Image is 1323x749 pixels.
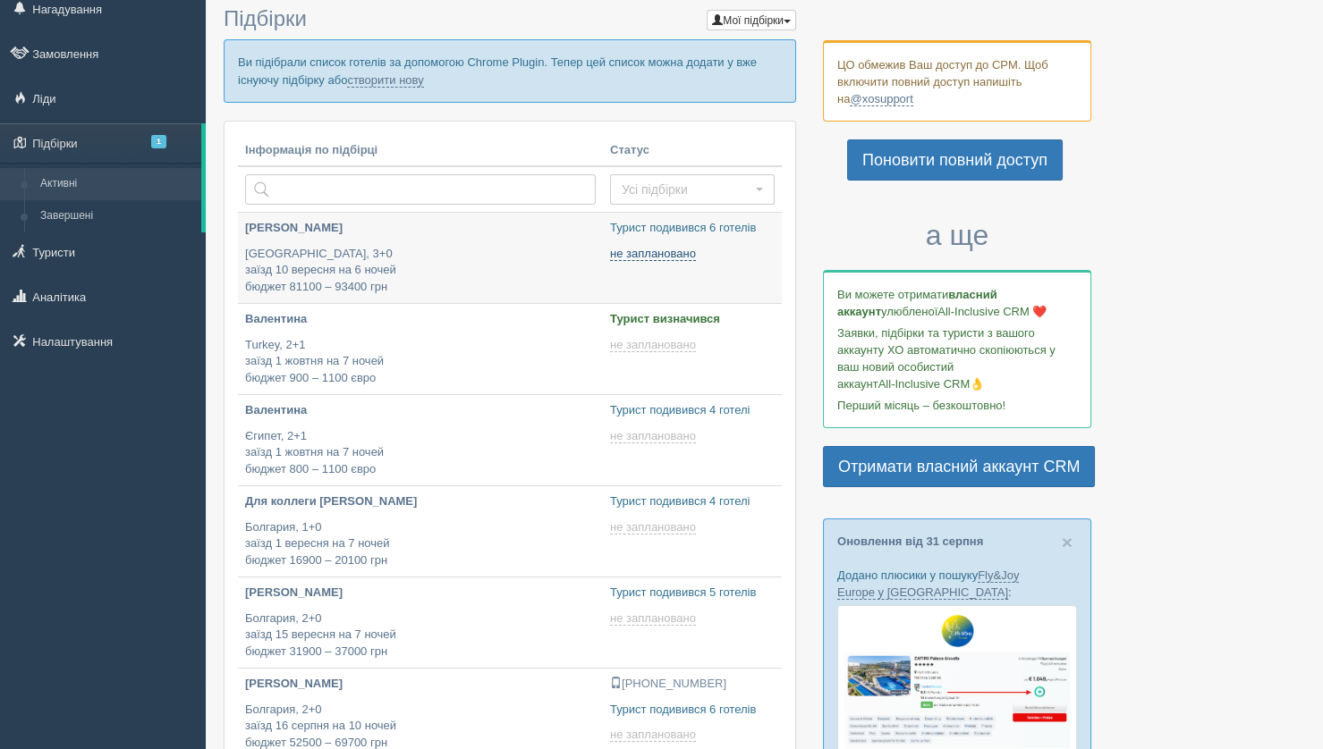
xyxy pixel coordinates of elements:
[610,311,775,328] p: Турист визначився
[610,429,700,443] a: не заплановано
[610,702,775,719] p: Турист подивився 6 готелів
[1062,532,1073,552] span: ×
[245,610,596,661] p: Болгария, 2+0 заїзд 15 вересня на 7 ночей бюджет 31900 – 37000 грн
[32,200,201,232] a: Завершені
[245,311,596,328] p: Валентина
[823,40,1091,122] div: ЦО обмежив Ваш доступ до СРМ. Щоб включити повний доступ напишіть на
[238,395,603,485] a: Валентина Єгипет, 2+1заїзд 1 жовтня на 7 ночейбюджет 800 – 1100 євро
[837,568,1019,600] a: Fly&Joy Europe у [GEOGRAPHIC_DATA]
[610,611,700,626] a: не заплановано
[245,337,596,387] p: Turkey, 2+1 заїзд 1 жовтня на 7 ночей бюджет 900 – 1100 євро
[238,486,603,576] a: Для коллеги [PERSON_NAME] Болгария, 1+0заїзд 1 вересня на 7 ночейбюджет 16900 – 20100 грн
[610,520,700,534] a: не заплановано
[245,676,596,693] p: [PERSON_NAME]
[837,534,983,548] a: Оновлення від 31 серпня
[610,520,696,534] span: не заплановано
[245,585,596,602] p: [PERSON_NAME]
[610,220,775,237] p: Турист подивився 6 готелів
[224,39,796,102] p: Ви підібрали список готелів за допомогою Chrome Plugin. Тепер цей список можна додати у вже існую...
[610,174,775,205] button: Усі підбірки
[837,567,1077,601] p: Додано плюсики у пошуку :
[878,377,985,391] span: All-Inclusive CRM👌
[610,676,775,693] p: [PHONE_NUMBER]
[837,324,1077,392] p: Заявки, підбірки та туристи з вашого аккаунту ХО автоматично скопіюються у ваш новий особистий ак...
[245,246,596,296] p: [GEOGRAPHIC_DATA], 3+0 заїзд 10 вересня на 6 ночей бюджет 81100 – 93400 грн
[610,728,700,742] a: не заплановано
[823,446,1095,487] a: Отримати власний аккаунт CRM
[610,247,696,261] span: не заплановано
[850,92,912,106] a: @xosupport
[245,220,596,237] p: [PERSON_NAME]
[245,519,596,569] p: Болгария, 1+0 заїзд 1 вересня на 7 ночей бюджет 16900 – 20100 грн
[238,213,603,303] a: [PERSON_NAME] [GEOGRAPHIC_DATA], 3+0заїзд 10 вересня на 6 ночейбюджет 81100 – 93400 грн
[610,728,696,742] span: не заплановано
[610,247,700,261] a: не заплановано
[245,402,596,419] p: Валентина
[151,135,166,148] span: 1
[707,10,796,30] button: Мої підбірки
[847,139,1063,181] a: Поновити повний доступ
[837,288,997,318] b: власний аккаунт
[245,493,596,510] p: Для коллеги [PERSON_NAME]
[622,181,751,198] span: Усі підбірки
[823,220,1091,251] h3: а ще
[238,577,603,668] a: [PERSON_NAME] Болгария, 2+0заїзд 15 вересня на 7 ночейбюджет 31900 – 37000 грн
[610,338,696,352] span: не заплановано
[837,397,1077,414] p: Перший місяць – безкоштовно!
[610,402,775,419] p: Турист подивився 4 готелі
[610,585,775,602] p: Турист подивився 5 готелів
[1062,533,1073,551] button: Close
[238,304,603,394] a: Валентина Turkey, 2+1заїзд 1 жовтня на 7 ночейбюджет 900 – 1100 євро
[603,135,782,167] th: Статус
[937,305,1047,318] span: All-Inclusive CRM ❤️
[245,174,596,205] input: Пошук за країною або туристом
[610,338,700,352] a: не заплановано
[224,6,307,30] span: Підбірки
[610,611,696,626] span: не заплановано
[245,428,596,478] p: Єгипет, 2+1 заїзд 1 жовтня на 7 ночей бюджет 800 – 1100 євро
[32,168,201,200] a: Активні
[347,73,423,88] a: створити нову
[238,135,603,167] th: Інформація по підбірці
[837,286,1077,320] p: Ви можете отримати улюбленої
[610,429,696,443] span: не заплановано
[610,493,775,510] p: Турист подивився 4 готелі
